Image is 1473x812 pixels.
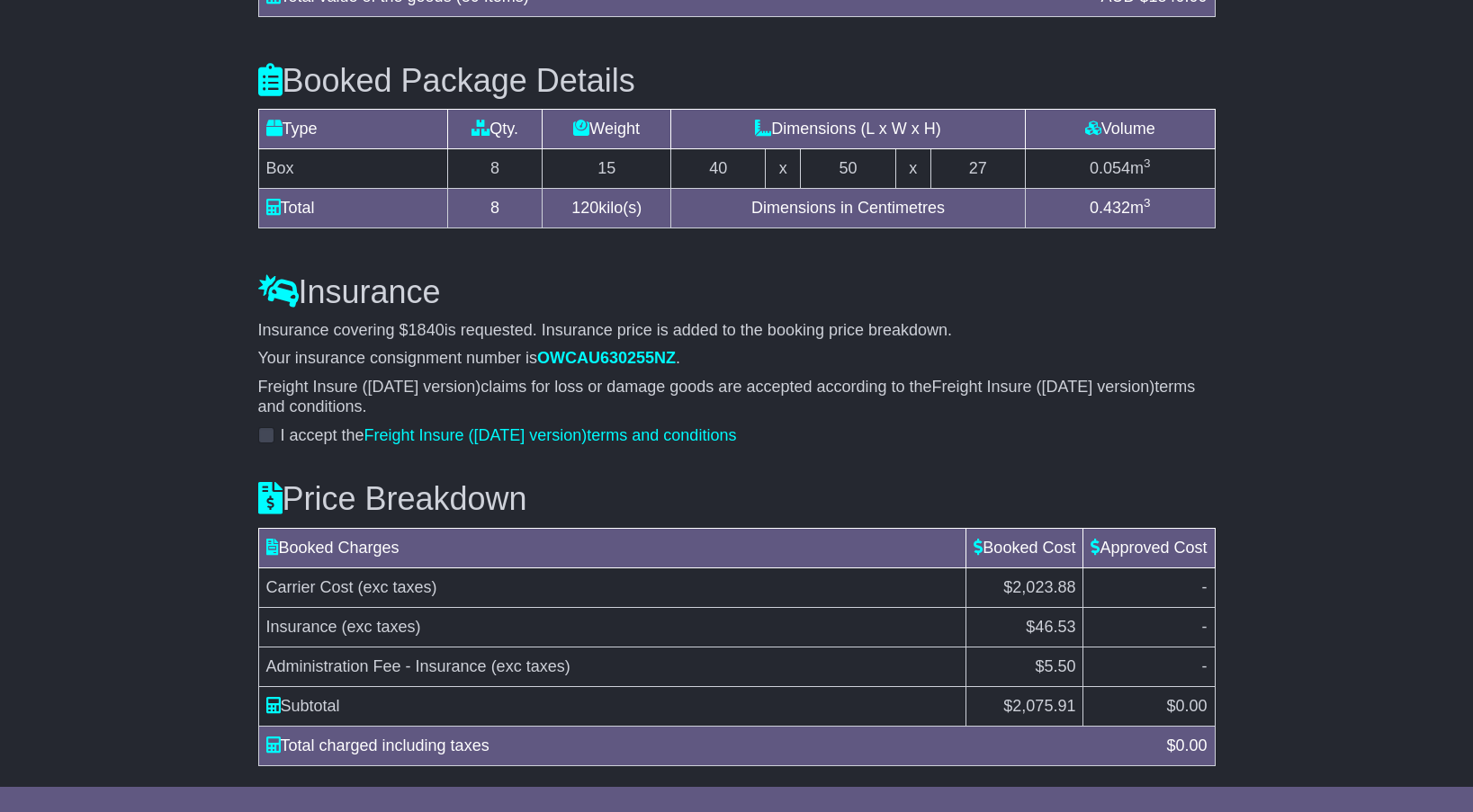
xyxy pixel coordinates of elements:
h3: Booked Package Details [258,63,1216,99]
td: m [1025,149,1215,189]
td: Volume [1025,110,1215,149]
td: Approved Cost [1083,528,1215,567]
td: 27 [930,149,1025,189]
td: Booked Charges [258,528,966,567]
span: $46.53 [1026,618,1075,636]
td: Dimensions in Centimetres [671,189,1026,228]
span: 0.054 [1090,159,1130,177]
span: Insurance [266,618,337,636]
p: Insurance covering $ is requested. Insurance price is added to the booking price breakdown. [258,321,1216,341]
td: $ [1083,686,1215,726]
td: Qty. [447,110,542,149]
span: - [1202,578,1208,596]
td: 40 [671,149,766,189]
span: $5.50 [1035,657,1075,675]
span: (exc taxes) [342,618,421,636]
td: x [766,149,801,189]
span: (exc taxes) [358,578,437,596]
span: Freight Insure ([DATE] version) [364,426,588,444]
span: $2,023.88 [1003,578,1075,596]
td: m [1025,189,1215,228]
div: Total charged including taxes [257,734,1158,758]
span: Carrier Cost [266,578,354,596]
td: kilo(s) [543,189,671,228]
td: Dimensions (L x W x H) [671,110,1026,149]
td: 8 [447,149,542,189]
label: I accept the [281,426,737,446]
span: 0.00 [1175,736,1207,754]
span: Freight Insure ([DATE] version) [932,378,1155,396]
td: Weight [543,110,671,149]
td: Total [258,189,447,228]
span: (exc taxes) [491,657,570,675]
h3: Insurance [258,274,1216,310]
td: Subtotal [258,686,966,726]
p: Your insurance consignment number is . [258,349,1216,369]
div: $ [1157,734,1216,758]
td: 15 [543,149,671,189]
span: - [1202,657,1208,675]
p: claims for loss or damage goods are accepted according to the terms and conditions. [258,378,1216,416]
td: 8 [447,189,542,228]
span: Administration Fee - Insurance [266,657,487,675]
span: 1840 [409,321,445,339]
td: Box [258,149,447,189]
span: OWCAU630255NZ [537,349,676,367]
td: Booked Cost [966,528,1083,567]
td: 50 [801,149,895,189]
span: Freight Insure ([DATE] version) [258,378,481,396]
span: 120 [571,199,598,217]
span: 2,075.91 [1012,697,1075,715]
sup: 3 [1144,156,1151,170]
td: x [895,149,930,189]
span: - [1202,618,1208,636]
h3: Price Breakdown [258,481,1216,517]
span: 0.00 [1175,697,1207,715]
td: Type [258,110,447,149]
sup: 3 [1144,196,1151,210]
a: Freight Insure ([DATE] version)terms and conditions [364,426,737,444]
span: 0.432 [1090,199,1130,217]
td: $ [966,686,1083,726]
